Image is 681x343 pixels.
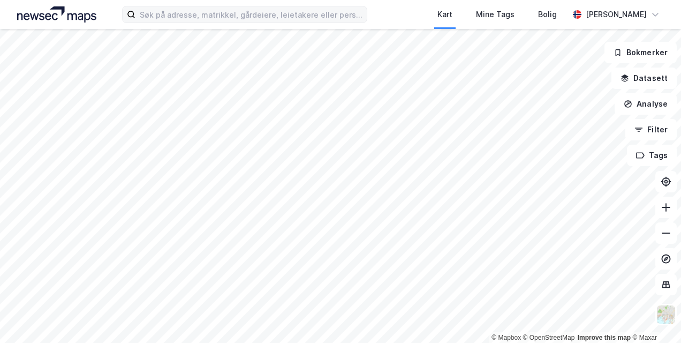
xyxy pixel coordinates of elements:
[611,68,677,89] button: Datasett
[604,42,677,63] button: Bokmerker
[491,334,521,341] a: Mapbox
[538,8,557,21] div: Bolig
[437,8,452,21] div: Kart
[578,334,631,341] a: Improve this map
[586,8,647,21] div: [PERSON_NAME]
[615,93,677,115] button: Analyse
[627,145,677,166] button: Tags
[523,334,575,341] a: OpenStreetMap
[625,119,677,140] button: Filter
[17,6,96,23] img: logo.a4113a55bc3d86da70a041830d287a7e.svg
[627,292,681,343] div: Kontrollprogram for chat
[476,8,514,21] div: Mine Tags
[627,292,681,343] iframe: Chat Widget
[135,6,366,23] input: Søk på adresse, matrikkel, gårdeiere, leietakere eller personer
